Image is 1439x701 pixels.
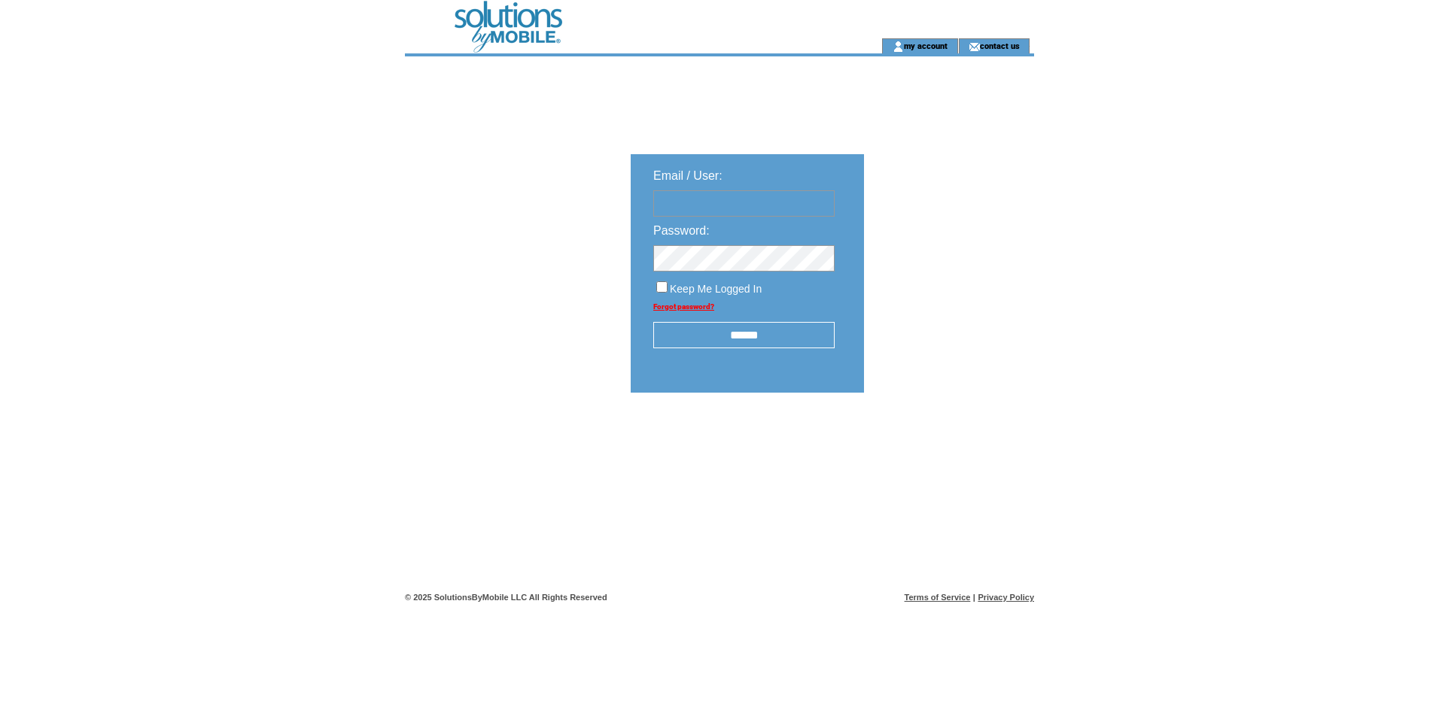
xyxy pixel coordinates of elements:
span: | [973,593,975,602]
img: contact_us_icon.gif;jsessionid=00EFA4B0A9DC1B32333428B9EADDC670 [969,41,980,53]
a: my account [904,41,948,50]
span: Password: [653,224,710,237]
a: Terms of Service [905,593,971,602]
span: Email / User: [653,169,723,182]
a: Privacy Policy [978,593,1034,602]
span: Keep Me Logged In [670,283,762,295]
img: account_icon.gif;jsessionid=00EFA4B0A9DC1B32333428B9EADDC670 [893,41,904,53]
a: contact us [980,41,1020,50]
a: Forgot password? [653,302,714,311]
img: transparent.png;jsessionid=00EFA4B0A9DC1B32333428B9EADDC670 [908,430,983,449]
span: © 2025 SolutionsByMobile LLC All Rights Reserved [405,593,607,602]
